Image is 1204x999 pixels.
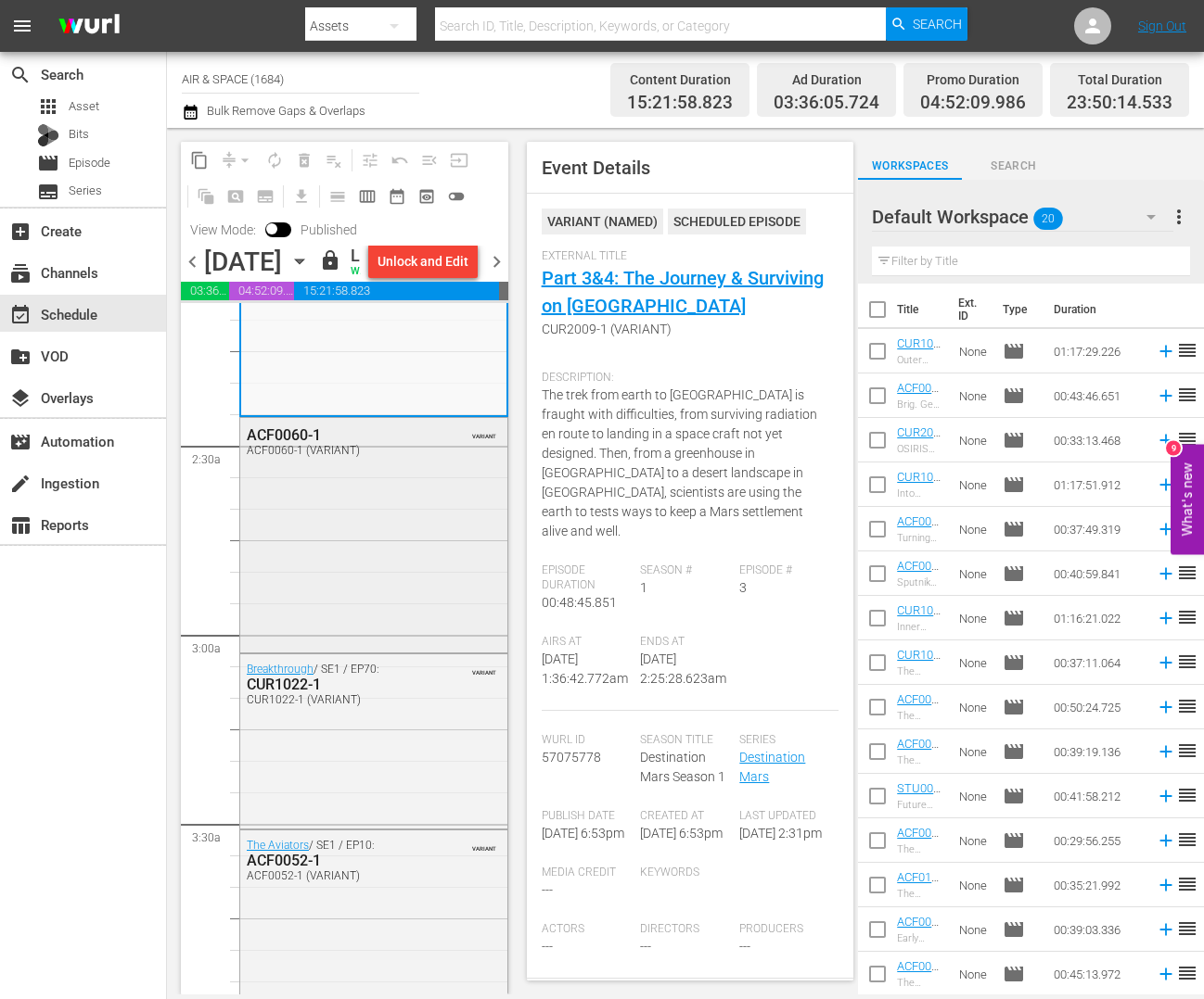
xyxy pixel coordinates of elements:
span: [DATE] 1:36:42.772am [542,651,628,686]
a: CUR2029-1 (CUR2029-1 (VARIANT)) [897,425,943,509]
div: Inner Planets [897,621,944,633]
span: Remove Gaps & Overlaps [214,145,260,175]
span: Search [913,7,962,41]
span: reorder [1176,962,1198,984]
span: reorder [1176,339,1198,361]
div: VARIANT ( NAMED ) [542,209,663,234]
td: 00:39:19.136 [1046,729,1148,774]
span: 15:21:58.823 [294,282,499,300]
a: ACF0113-1 (ACF0113-1 (VARIANT)) [897,870,944,954]
span: Episode [69,154,110,172]
span: Ends At [640,635,730,650]
span: Month Calendar View [382,182,412,211]
div: Bits [37,124,59,146]
a: STU0002-1 (STU0002-1 (VARIANT2)) [897,781,943,865]
td: 00:35:21.992 [1046,863,1148,907]
th: Title [897,284,947,335]
span: [DATE] 6:53pm [640,826,723,841]
span: [DATE] 2:31pm [739,826,822,841]
a: ACF0057-1 (ACF0057-1 (VARIANT)) [897,559,944,642]
span: Revert to Primary Episode [385,145,415,175]
span: VARIANT [472,424,496,439]
td: 00:40:59.841 [1046,551,1148,596]
span: Search [9,64,32,86]
td: None [952,685,994,729]
span: Episode [1003,829,1025,852]
span: 3 [739,580,747,595]
div: The Mosquito And The Eagle Owl [897,977,944,989]
div: Promo Duration [920,67,1026,93]
span: reorder [1176,651,1198,673]
td: None [952,863,994,907]
span: content_copy [190,151,209,170]
svg: Add to Schedule [1156,608,1176,628]
span: Episode [1003,607,1025,629]
div: The Convair Jetliners: Part 2 [897,888,944,900]
span: Created At [640,809,730,824]
div: 9 [1166,441,1181,456]
a: ACF0012-1 (ACF0012-1 (VARIANT)) [897,737,944,820]
span: Event Details [542,157,650,179]
td: None [952,462,994,507]
div: The Javelin [897,843,944,855]
span: --- [542,882,553,897]
span: chevron_right [485,250,508,273]
span: Episode [37,152,59,174]
span: Series [739,733,829,748]
span: date_range_outlined [388,187,406,206]
div: Total Duration [1067,67,1172,93]
span: VARIANT [472,661,496,676]
div: The Fighter Mafia: Part 1 [897,710,944,722]
span: Episode [1003,563,1025,585]
span: Episode [1003,429,1025,451]
span: Search [962,157,1066,176]
a: ACF0026-1 (ACF0026-1 (VARIANT)) [897,692,944,776]
span: reorder [1176,562,1198,584]
div: Scheduled Episode [668,209,806,234]
a: Sign Out [1138,19,1186,33]
span: chevron_left [181,250,204,273]
div: / SE1 / EP70: [247,663,420,706]
th: Ext. ID [947,284,992,335]
div: Turning and Burning [897,532,944,544]
span: toggle_off [447,187,466,206]
span: preview_outlined [417,187,436,206]
button: Open Feedback Widget [1171,445,1204,555]
td: 00:45:13.972 [1046,952,1148,996]
td: 00:39:03.336 [1046,907,1148,952]
div: Brig. Gen. [PERSON_NAME]: Silverplate [897,398,944,411]
a: CUR1003-1 (CUR1003-1 ([DATE])) [897,470,943,539]
span: Episode [1003,918,1025,941]
td: 01:16:21.022 [1046,596,1148,640]
div: ACF0052-1 (VARIANT) [247,869,420,882]
div: CUR1022-1 (VARIANT) [247,693,420,706]
a: ACF0094-1 (ACF0094-1 (VARIANT)) [897,915,944,998]
span: Toggle to switch from Published to Draft view. [265,222,278,235]
span: movie_filter [9,431,32,453]
th: Type [992,284,1043,335]
span: Series [69,182,102,200]
span: Overlays [9,387,32,410]
td: None [952,907,994,952]
span: 03:36:05.724 [181,282,229,300]
span: 57075778 [542,750,601,765]
span: Asset [69,97,99,116]
svg: Add to Schedule [1156,830,1176,851]
span: Schedule [9,304,32,326]
td: 00:37:49.319 [1046,507,1148,551]
span: Publish Date [542,809,632,824]
span: 03:36:05.724 [774,93,879,114]
span: 20 [1034,199,1064,238]
span: Episode [1003,474,1025,496]
span: Airs At [542,635,632,650]
div: WILL DELIVER: [DATE] 4a (local) [351,266,361,278]
span: Bulk Remove Gaps & Overlaps [204,104,365,118]
a: Destination Mars [739,750,805,784]
td: None [952,818,994,863]
div: ACF0060-1 [247,426,420,444]
td: None [952,774,994,818]
span: 15:21:58.823 [627,93,733,114]
span: --- [640,939,651,954]
svg: Add to Schedule [1156,341,1176,361]
div: Content Duration [627,67,733,93]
